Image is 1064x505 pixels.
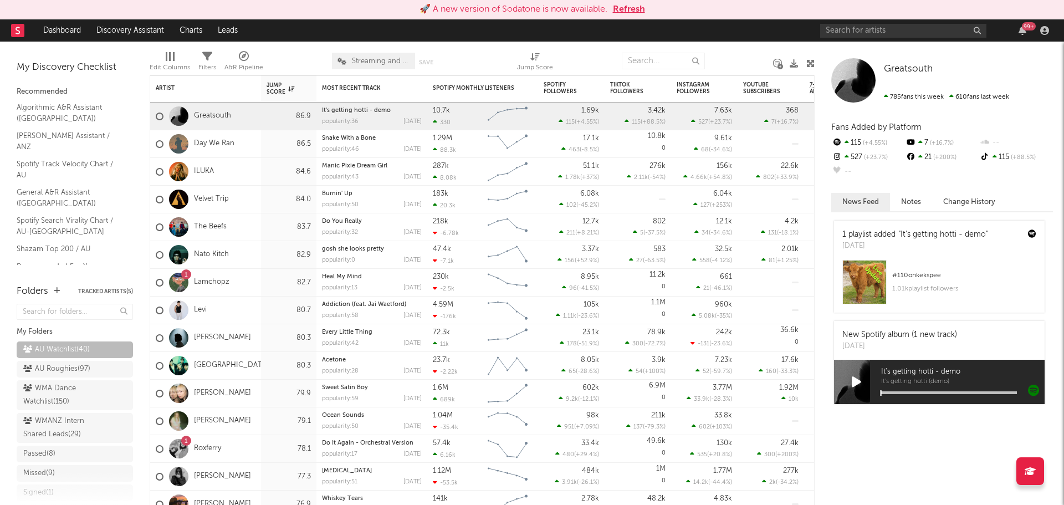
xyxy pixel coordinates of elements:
[632,341,643,347] span: 300
[712,258,730,264] span: -4.12 %
[786,107,799,114] div: 368
[582,218,599,225] div: 12.7k
[771,119,775,125] span: 7
[763,175,774,181] span: 802
[17,413,133,443] a: WMANZ Intern Shared Leads(29)
[322,285,357,291] div: popularity: 13
[633,229,666,236] div: ( )
[629,257,666,264] div: ( )
[403,174,422,180] div: [DATE]
[677,81,715,95] div: Instagram Followers
[743,324,799,351] div: 0
[322,174,359,180] div: popularity: 43
[17,101,122,124] a: Algorithmic A&R Assistant ([GEOGRAPHIC_DATA])
[831,123,922,131] span: Fans Added by Platform
[579,341,597,347] span: -51.9 %
[267,359,311,373] div: 80.3
[433,340,449,348] div: 11k
[559,229,599,236] div: ( )
[23,343,90,356] div: AU Watchlist ( 40 )
[569,147,580,153] span: 463
[634,175,648,181] span: 2.11k
[834,260,1045,313] a: #110onkekspee1.01kplaylist followers
[483,241,533,269] svg: Chart title
[711,285,730,292] span: -46.1 %
[23,415,101,441] div: WMANZ Intern Shared Leads ( 29 )
[433,202,456,209] div: 20.3k
[17,85,133,99] div: Recommended
[322,496,363,502] a: Whiskey Tears
[582,246,599,253] div: 3.37k
[322,329,372,335] a: Every Little Thing
[653,246,666,253] div: 583
[194,333,251,343] a: [PERSON_NAME]
[198,61,216,74] div: Filters
[627,174,666,181] div: ( )
[892,269,1036,282] div: # 110 on kekspee
[17,325,133,339] div: My Folders
[713,190,732,197] div: 6.04k
[17,380,133,410] a: WMA Dance Watchlist(150)
[322,146,359,152] div: popularity: 46
[23,447,55,461] div: Passed ( 8 )
[194,278,229,287] a: Lamchopz
[322,85,405,91] div: Most Recent Track
[267,331,311,345] div: 80.3
[715,356,732,364] div: 7.23k
[433,301,453,308] div: 4.59M
[483,158,533,186] svg: Chart title
[761,229,799,236] div: ( )
[905,136,979,150] div: 7
[625,118,666,125] div: ( )
[761,257,799,264] div: ( )
[861,140,887,146] span: +4.55 %
[322,229,358,236] div: popularity: 32
[483,297,533,324] svg: Chart title
[582,329,599,336] div: 23.1k
[565,175,580,181] span: 1.78k
[577,230,597,236] span: +8.21 %
[433,229,459,237] div: -6.78k
[613,3,645,16] button: Refresh
[683,174,732,181] div: ( )
[194,167,214,176] a: ILUKA
[403,257,422,263] div: [DATE]
[17,304,133,320] input: Search for folders...
[560,340,599,347] div: ( )
[781,162,799,170] div: 22.6k
[322,163,387,169] a: Manic Pixie Dream Girl
[580,190,599,197] div: 6.08k
[194,416,251,426] a: [PERSON_NAME]
[194,111,231,121] a: Greatsouth
[403,313,422,319] div: [DATE]
[433,285,454,292] div: -2.5k
[562,284,599,292] div: ( )
[210,19,245,42] a: Leads
[714,107,732,114] div: 7.63k
[194,444,221,453] a: Roxferry
[194,472,251,481] a: [PERSON_NAME]
[892,282,1036,295] div: 1.01k playlist followers
[544,81,582,95] div: Spotify Followers
[322,135,376,141] a: Snake With a Bone
[561,146,599,153] div: ( )
[267,248,311,262] div: 82.9
[576,119,597,125] span: +4.55 %
[17,285,48,298] div: Folders
[17,243,122,255] a: Shazam Top 200 / AU
[781,356,799,364] div: 17.6k
[649,271,666,278] div: 11.2k
[483,130,533,158] svg: Chart title
[322,246,384,252] a: gosh she looks pretty
[17,465,133,482] a: Missed(9)
[198,47,216,79] div: Filters
[322,135,422,141] div: Snake With a Bone
[322,119,359,125] div: popularity: 36
[433,329,450,336] div: 72.3k
[582,175,597,181] span: +37 %
[581,356,599,364] div: 8.05k
[647,329,666,336] div: 78.9k
[322,191,422,197] div: Burnin' Up
[785,218,799,225] div: 4.2k
[714,135,732,142] div: 9.61k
